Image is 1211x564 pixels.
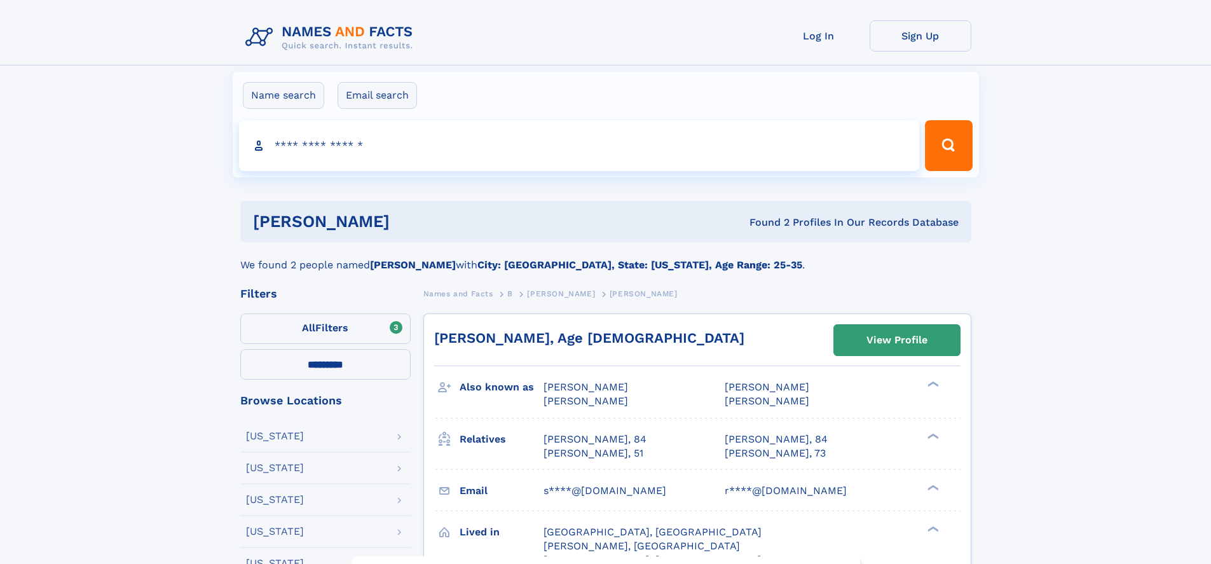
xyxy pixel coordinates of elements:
[460,521,544,543] h3: Lived in
[240,313,411,344] label: Filters
[240,242,971,273] div: We found 2 people named with .
[725,395,809,407] span: [PERSON_NAME]
[544,526,762,538] span: [GEOGRAPHIC_DATA], [GEOGRAPHIC_DATA]
[240,288,411,299] div: Filters
[239,120,920,171] input: search input
[240,20,423,55] img: Logo Names and Facts
[507,289,513,298] span: B
[610,289,678,298] span: [PERSON_NAME]
[302,322,315,334] span: All
[924,432,940,440] div: ❯
[460,480,544,502] h3: Email
[477,259,802,271] b: City: [GEOGRAPHIC_DATA], State: [US_STATE], Age Range: 25-35
[834,325,960,355] a: View Profile
[253,214,570,230] h1: [PERSON_NAME]
[725,432,828,446] a: [PERSON_NAME], 84
[246,526,304,537] div: [US_STATE]
[725,381,809,393] span: [PERSON_NAME]
[925,120,972,171] button: Search Button
[246,431,304,441] div: [US_STATE]
[544,446,643,460] a: [PERSON_NAME], 51
[507,285,513,301] a: B
[527,289,595,298] span: [PERSON_NAME]
[460,429,544,450] h3: Relatives
[246,495,304,505] div: [US_STATE]
[870,20,971,52] a: Sign Up
[246,463,304,473] div: [US_STATE]
[924,380,940,389] div: ❯
[924,525,940,533] div: ❯
[240,395,411,406] div: Browse Locations
[544,395,628,407] span: [PERSON_NAME]
[544,540,740,552] span: [PERSON_NAME], [GEOGRAPHIC_DATA]
[434,330,744,346] a: [PERSON_NAME], Age [DEMOGRAPHIC_DATA]
[423,285,493,301] a: Names and Facts
[460,376,544,398] h3: Also known as
[243,82,324,109] label: Name search
[924,483,940,492] div: ❯
[866,326,927,355] div: View Profile
[768,20,870,52] a: Log In
[725,446,826,460] a: [PERSON_NAME], 73
[338,82,417,109] label: Email search
[370,259,456,271] b: [PERSON_NAME]
[570,216,959,230] div: Found 2 Profiles In Our Records Database
[544,432,647,446] a: [PERSON_NAME], 84
[544,381,628,393] span: [PERSON_NAME]
[527,285,595,301] a: [PERSON_NAME]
